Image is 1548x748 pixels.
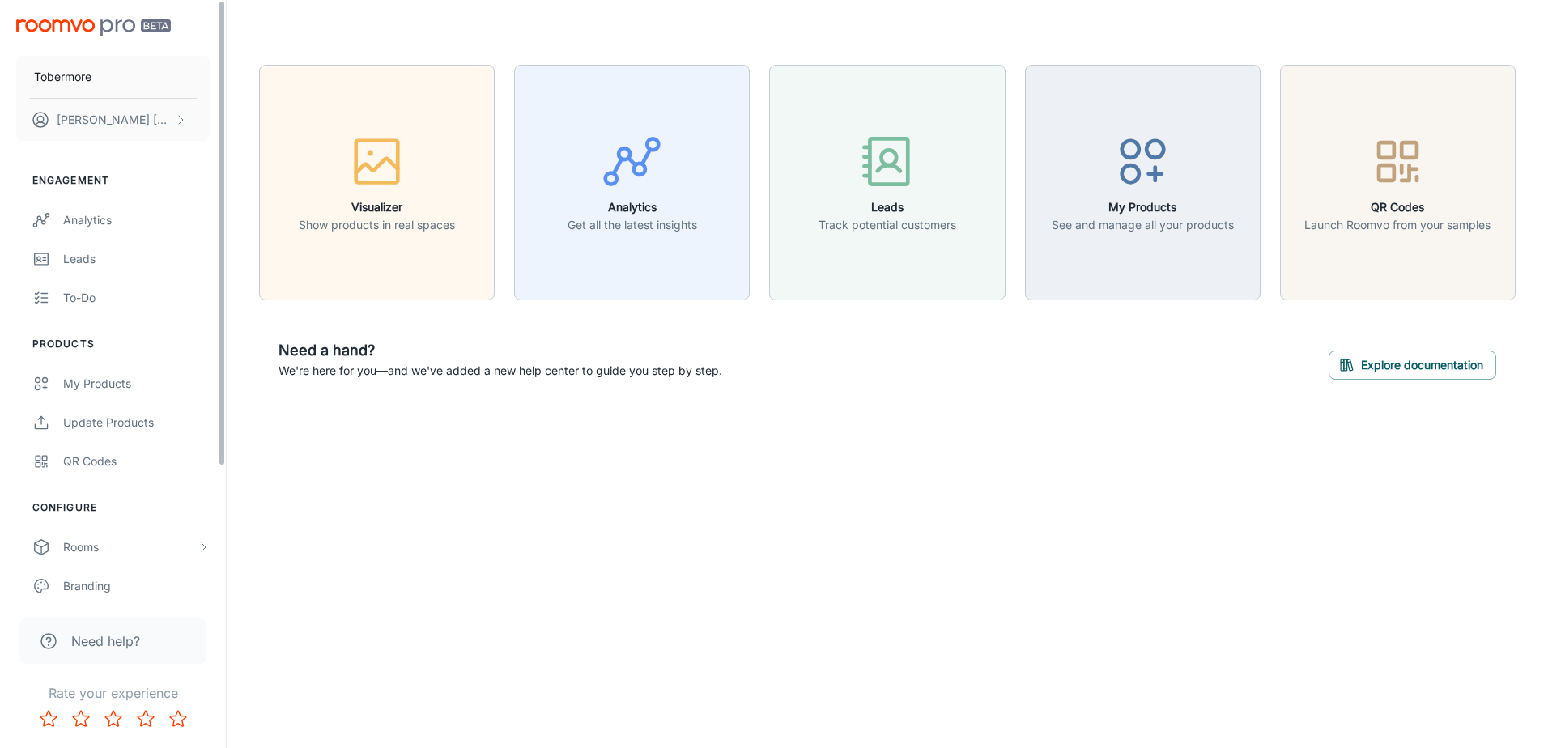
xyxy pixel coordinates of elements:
p: Track potential customers [819,216,956,234]
div: QR Codes [63,453,210,470]
a: My ProductsSee and manage all your products [1025,173,1261,189]
button: [PERSON_NAME] [PERSON_NAME] [16,99,210,141]
p: [PERSON_NAME] [PERSON_NAME] [57,111,171,129]
button: Tobermore [16,56,210,98]
a: QR CodesLaunch Roomvo from your samples [1280,173,1516,189]
h6: Need a hand? [279,339,722,362]
a: Explore documentation [1329,356,1496,372]
div: To-do [63,289,210,307]
button: AnalyticsGet all the latest insights [514,65,750,300]
button: Explore documentation [1329,351,1496,380]
div: My Products [63,375,210,393]
p: We're here for you—and we've added a new help center to guide you step by step. [279,362,722,380]
button: QR CodesLaunch Roomvo from your samples [1280,65,1516,300]
p: Get all the latest insights [568,216,697,234]
h6: QR Codes [1304,198,1491,216]
div: Analytics [63,211,210,229]
img: Roomvo PRO Beta [16,19,171,36]
p: Tobermore [34,68,91,86]
div: Leads [63,250,210,268]
p: See and manage all your products [1052,216,1234,234]
h6: Visualizer [299,198,455,216]
a: LeadsTrack potential customers [769,173,1005,189]
h6: Analytics [568,198,697,216]
h6: My Products [1052,198,1234,216]
a: AnalyticsGet all the latest insights [514,173,750,189]
p: Show products in real spaces [299,216,455,234]
div: Update Products [63,414,210,431]
h6: Leads [819,198,956,216]
p: Launch Roomvo from your samples [1304,216,1491,234]
button: VisualizerShow products in real spaces [259,65,495,300]
button: LeadsTrack potential customers [769,65,1005,300]
button: My ProductsSee and manage all your products [1025,65,1261,300]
